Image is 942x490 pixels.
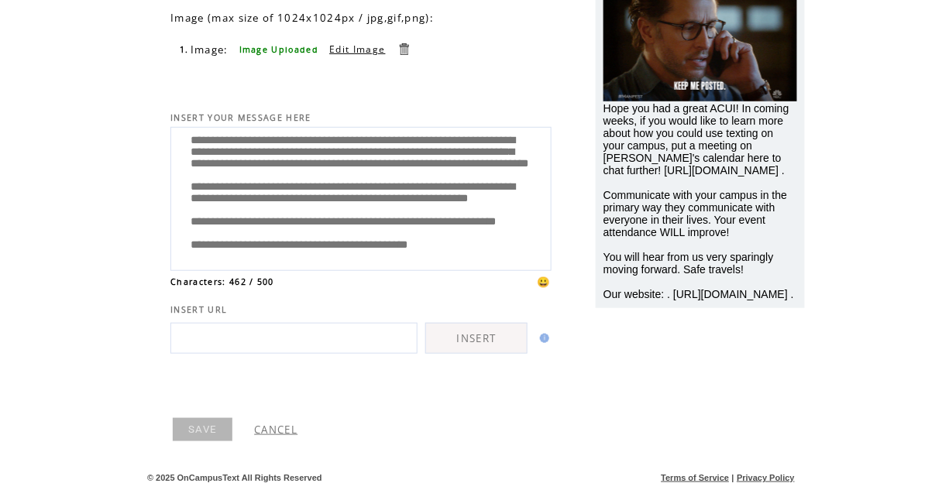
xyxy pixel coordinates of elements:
[732,473,734,482] span: |
[147,473,322,482] span: © 2025 OnCampusText All Rights Reserved
[538,275,552,289] span: 😀
[170,11,434,25] span: Image (max size of 1024x1024px / jpg,gif,png):
[329,43,385,56] a: Edit Image
[425,323,528,354] a: INSERT
[239,44,319,55] span: Image Uploaded
[180,44,189,55] span: 1.
[170,304,227,315] span: INSERT URL
[662,473,730,482] a: Terms of Service
[170,276,274,287] span: Characters: 462 / 500
[603,102,794,300] span: Hope you had a great ACUI! In coming weeks, if you would like to learn more about how you could u...
[737,473,795,482] a: Privacy Policy
[535,334,549,343] img: help.gif
[170,112,311,123] span: INSERT YOUR MESSAGE HERE
[173,418,232,441] a: SAVE
[254,423,297,437] a: CANCEL
[191,43,229,57] span: Image:
[397,42,411,57] a: Delete this item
